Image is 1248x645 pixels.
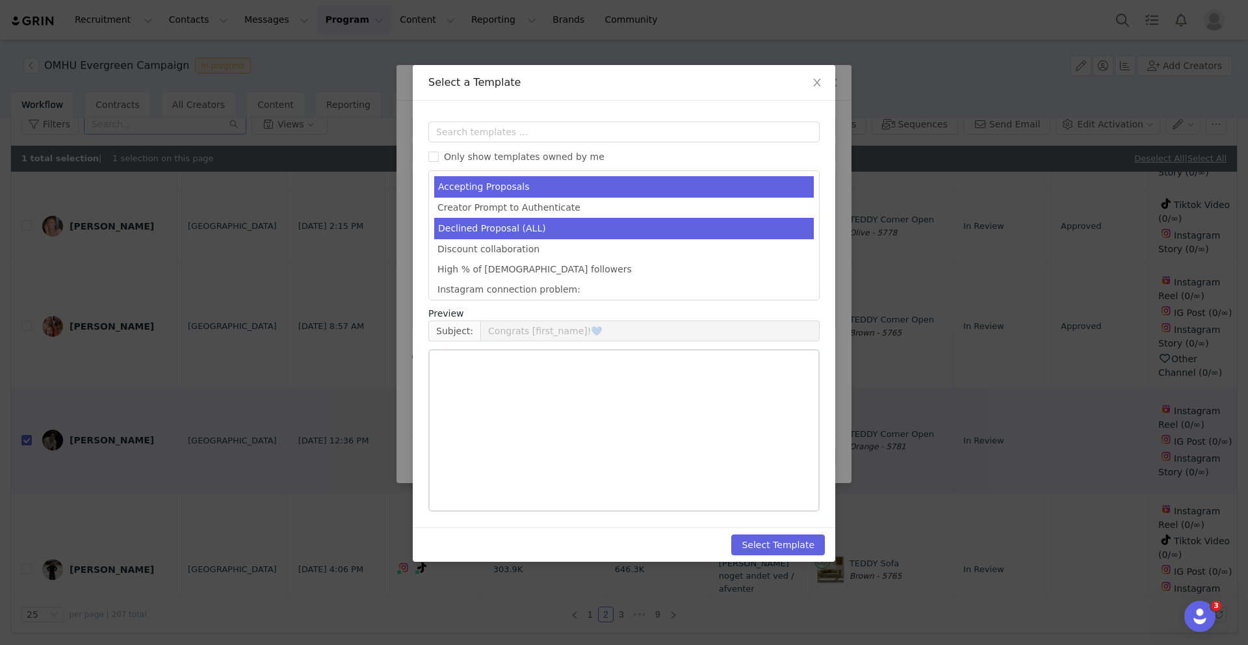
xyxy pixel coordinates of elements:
li: Creator Prompt to Authenticate [434,198,814,218]
i: icon: close [812,77,822,88]
li: Instagram connection problem: [434,280,814,300]
button: Close [799,65,835,101]
input: Search templates ... [428,122,820,142]
div: Select a Template [428,75,820,90]
li: Accepting Proposals [434,176,814,198]
span: Only show templates owned by me [439,151,610,162]
li: Declined Proposal (ALL) [434,218,814,239]
li: Discount collaboration [434,239,814,259]
span: 3 [1211,601,1221,611]
span: Preview [428,307,464,321]
button: Select Template [731,534,825,555]
span: Subject: [428,321,480,341]
iframe: Intercom live chat [1184,601,1215,632]
li: High % of [DEMOGRAPHIC_DATA] followers [434,259,814,280]
body: Rich Text Area. Press ALT-0 for help. [10,10,411,25]
iframe: Rich Text Area [430,350,818,510]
